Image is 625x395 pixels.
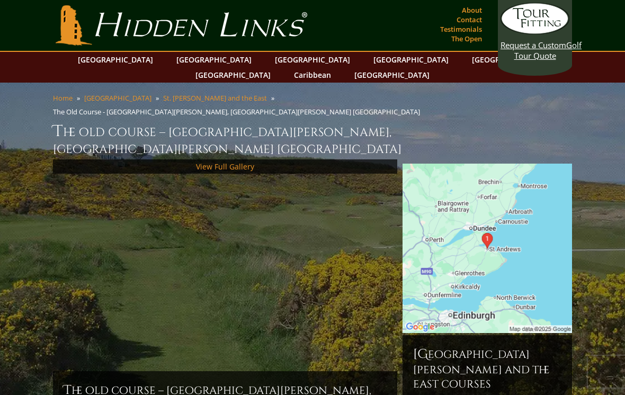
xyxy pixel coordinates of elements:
a: Home [53,93,73,103]
a: [GEOGRAPHIC_DATA] [190,67,276,83]
span: Request a Custom [501,40,566,50]
a: Contact [454,12,485,27]
a: [GEOGRAPHIC_DATA] [349,67,435,83]
a: View Full Gallery [196,161,254,172]
a: [GEOGRAPHIC_DATA] [270,52,355,67]
li: The Old Course - [GEOGRAPHIC_DATA][PERSON_NAME], [GEOGRAPHIC_DATA][PERSON_NAME] [GEOGRAPHIC_DATA] [53,107,424,116]
a: Caribbean [289,67,336,83]
a: [GEOGRAPHIC_DATA] [467,52,552,67]
a: St. [PERSON_NAME] and the East [163,93,267,103]
a: [GEOGRAPHIC_DATA] [84,93,151,103]
a: The Open [449,31,485,46]
img: Google Map of St Andrews Links, St Andrews, United Kingdom [403,164,572,333]
a: About [459,3,485,17]
h1: The Old Course – [GEOGRAPHIC_DATA][PERSON_NAME], [GEOGRAPHIC_DATA][PERSON_NAME] [GEOGRAPHIC_DATA] [53,121,572,157]
a: Testimonials [437,22,485,37]
h6: [GEOGRAPHIC_DATA][PERSON_NAME] and the East Courses [413,346,561,391]
a: [GEOGRAPHIC_DATA] [171,52,257,67]
a: [GEOGRAPHIC_DATA] [73,52,158,67]
a: [GEOGRAPHIC_DATA] [368,52,454,67]
a: Request a CustomGolf Tour Quote [501,3,569,61]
